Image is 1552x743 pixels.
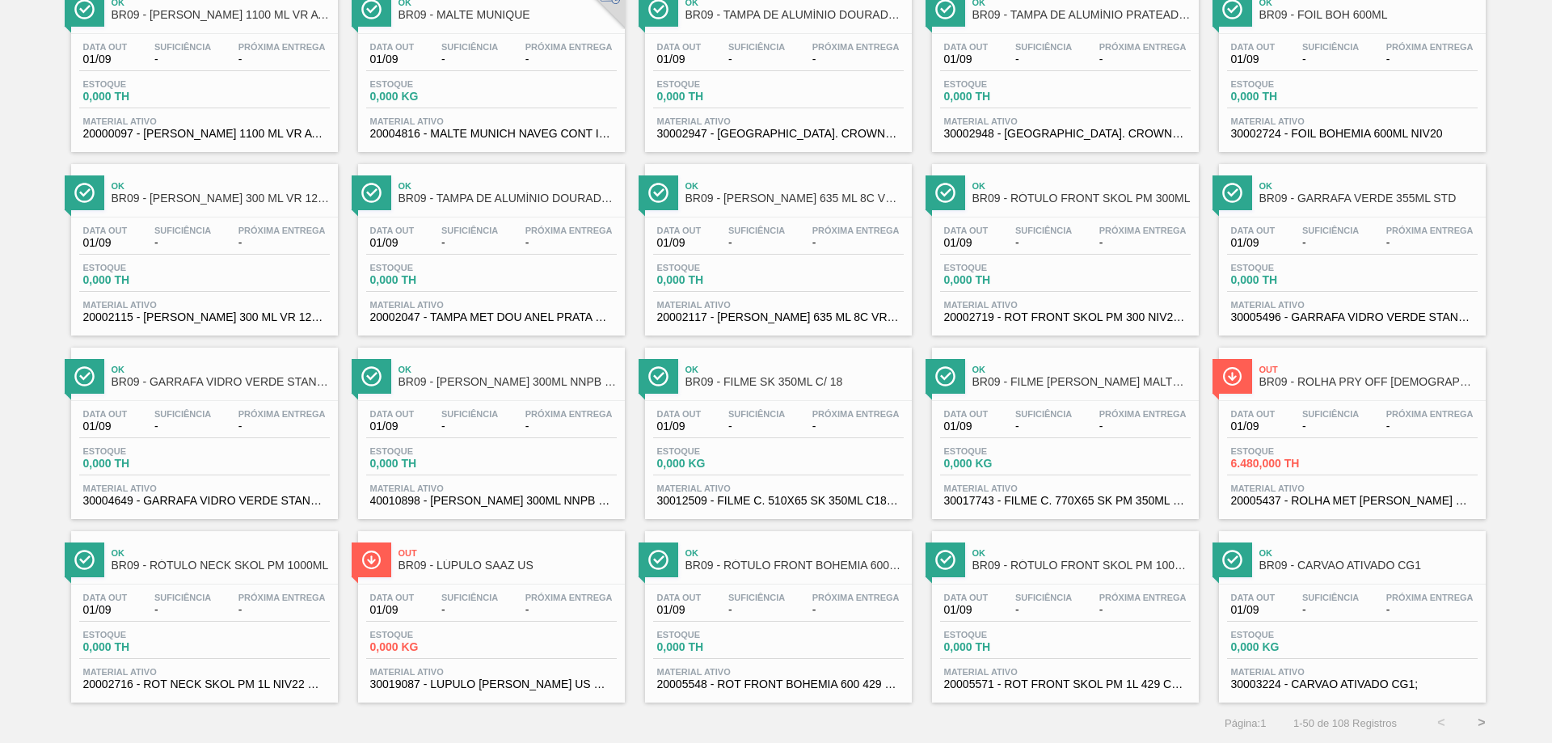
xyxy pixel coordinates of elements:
span: Estoque [944,630,1057,640]
span: 0,000 TH [1231,91,1344,103]
span: 0,000 TH [944,274,1057,286]
a: ÍconeOkBR09 - RÓTULO FRONT SKOL PM 1000MLData out01/09Suficiência-Próxima Entrega-Estoque0,000 TH... [920,519,1207,703]
span: 30002724 - FOIL BOHEMIA 600ML NIV20 [1231,128,1474,140]
span: 01/09 [83,53,128,65]
span: Próxima Entrega [1099,42,1187,52]
span: 01/09 [370,420,415,433]
span: 20002115 - GARRAFA AMBAR 300 ML VR 12C ATG [83,311,326,323]
span: Suficiência [728,226,785,235]
span: 1 - 50 de 108 Registros [1290,717,1397,729]
img: Ícone [1222,366,1242,386]
span: Próxima Entrega [1386,409,1474,419]
span: BR09 - GARRAFA AMBAR 300 ML VR 12C ATG [112,192,330,205]
span: - [1386,420,1474,433]
span: - [728,53,785,65]
a: ÍconeOkBR09 - RÓTULO NECK SKOL PM 1000MLData out01/09Suficiência-Próxima Entrega-Estoque0,000 THM... [59,519,346,703]
span: - [1302,53,1359,65]
span: Próxima Entrega [1099,409,1187,419]
span: 20002117 - GARRAFA AMBAR 635 ML 8C VR ATG [657,311,900,323]
span: BR09 - ROLHA PRY OFF BRAHMA 300ML [1259,376,1478,388]
span: Próxima Entrega [238,226,326,235]
img: Ícone [74,183,95,203]
span: Próxima Entrega [1386,593,1474,602]
span: Data out [83,593,128,602]
span: 20002716 - ROT NECK SKOL PM 1L NIV22 CX132MIL [83,678,326,690]
img: Ícone [1222,183,1242,203]
span: Ok [972,365,1191,374]
span: - [1015,237,1072,249]
span: 0,000 TH [83,91,196,103]
img: Ícone [361,366,382,386]
span: 0,000 TH [370,458,483,470]
span: Material ativo [83,300,326,310]
span: Estoque [944,263,1057,272]
img: Ícone [935,550,955,570]
span: Página : 1 [1225,717,1266,729]
span: - [1099,53,1187,65]
span: Data out [83,226,128,235]
span: Estoque [1231,630,1344,640]
span: Estoque [370,630,483,640]
img: Ícone [648,550,668,570]
span: 0,000 TH [944,641,1057,653]
span: 01/09 [1231,420,1276,433]
span: Data out [1231,409,1276,419]
span: 0,000 TH [657,274,770,286]
img: Ícone [74,550,95,570]
span: Suficiência [1302,409,1359,419]
span: - [441,53,498,65]
span: 20004816 - MALTE MUNICH NAVEG CONT IMPORT SUP 40% [370,128,613,140]
span: Data out [1231,593,1276,602]
span: Próxima Entrega [238,593,326,602]
span: Out [399,548,617,558]
span: - [1386,53,1474,65]
span: Data out [657,226,702,235]
a: ÍconeOkBR09 - [PERSON_NAME] 300 ML VR 12C ATGData out01/09Suficiência-Próxima Entrega-Estoque0,00... [59,152,346,336]
span: - [812,53,900,65]
span: - [1302,420,1359,433]
a: ÍconeOkBR09 - [PERSON_NAME] 300ML NNPB 12C ATGData out01/09Suficiência-Próxima Entrega-Estoque0,0... [346,336,633,519]
span: Estoque [370,446,483,456]
span: Ok [399,181,617,191]
span: Estoque [1231,79,1344,89]
span: Suficiência [441,226,498,235]
span: Material ativo [1231,300,1474,310]
span: - [525,420,613,433]
img: Ícone [361,550,382,570]
span: 30017743 - FILME C. 770X65 SK PM 350ML C12 429 [944,495,1187,507]
span: Ok [112,181,330,191]
span: 0,000 TH [83,274,196,286]
span: Suficiência [154,226,211,235]
span: BR09 - TAMPA DE ALUMÍNIO DOURADA TAB PRATA MINAS [399,192,617,205]
span: BR09 - GARRAFA AMBAR 635 ML 8C VR ATG [685,192,904,205]
a: ÍconeOkBR09 - FILME [PERSON_NAME] MALTE 350MLData out01/09Suficiência-Próxima Entrega-Estoque0,00... [920,336,1207,519]
span: 01/09 [657,420,702,433]
span: - [154,420,211,433]
span: 0,000 KG [1231,641,1344,653]
span: 01/09 [370,237,415,249]
span: Ok [972,548,1191,558]
span: Data out [944,226,989,235]
a: ÍconeOutBR09 - LÚPULO SAAZ USData out01/09Suficiência-Próxima Entrega-Estoque0,000 KGMaterial ati... [346,519,633,703]
span: Estoque [657,630,770,640]
span: Suficiência [441,593,498,602]
span: Ok [972,181,1191,191]
span: - [1386,604,1474,616]
span: Estoque [83,446,196,456]
span: - [812,420,900,433]
span: Suficiência [1015,226,1072,235]
span: Material ativo [83,667,326,677]
span: Suficiência [728,409,785,419]
a: ÍconeOkBR09 - TAMPA DE ALUMÍNIO DOURADA TAB PRATA MINASData out01/09Suficiência-Próxima Entrega-E... [346,152,633,336]
span: 01/09 [1231,53,1276,65]
span: Estoque [657,79,770,89]
a: ÍconeOkBR09 - GARRAFA VERDE 355ML STDData out01/09Suficiência-Próxima Entrega-Estoque0,000 THMate... [1207,152,1494,336]
span: 0,000 TH [944,91,1057,103]
span: - [238,420,326,433]
span: Estoque [83,79,196,89]
span: BR09 - FILME SK PURO MALTE 350ML [972,376,1191,388]
span: Material ativo [1231,116,1474,126]
a: ÍconeOkBR09 - GARRAFA VIDRO VERDE STANDARD 600MLData out01/09Suficiência-Próxima Entrega-Estoque0... [59,336,346,519]
span: Material ativo [1231,483,1474,493]
span: Ok [1259,181,1478,191]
